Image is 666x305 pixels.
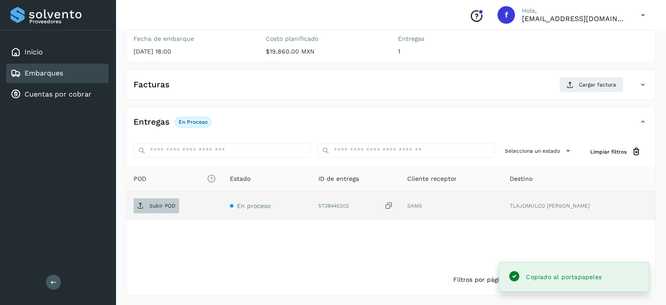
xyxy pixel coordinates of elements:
span: Filtros por página : [453,275,511,284]
span: En proceso [237,202,271,209]
span: Estado [230,174,250,183]
p: En proceso [179,119,208,125]
span: Cargar factura [579,81,616,89]
div: 5738445202 [318,201,393,211]
p: Subir POD [149,203,176,209]
span: Copiado al portapapeles [526,273,602,280]
p: $19,860.00 MXN [266,48,384,55]
a: Embarques [25,69,63,77]
button: Cargar factura [559,77,624,93]
td: TLAJOMULCO [PERSON_NAME] [503,191,655,220]
label: Fecha de embarque [134,35,252,43]
span: ID de entrega [318,174,359,183]
p: Proveedores [29,18,105,25]
div: EntregasEn proceso [127,115,655,136]
p: fyc3@mexamerik.com [522,14,627,23]
div: Inicio [6,43,109,62]
button: Subir POD [134,198,179,213]
span: Cliente receptor [407,174,457,183]
a: Inicio [25,48,43,56]
h4: Facturas [134,80,169,90]
td: SAMS [400,191,503,220]
span: POD [134,174,216,183]
div: Cuentas por cobrar [6,85,109,104]
a: Cuentas por cobrar [25,90,92,98]
span: Limpiar filtros [590,148,627,156]
p: [DATE] 18:00 [134,48,252,55]
span: Destino [510,174,532,183]
h4: Entregas [134,117,169,127]
p: 1 [398,48,516,55]
div: FacturasCargar factura [127,77,655,100]
div: Embarques [6,64,109,83]
label: Entregas [398,35,516,43]
button: Limpiar filtros [583,144,648,160]
label: Costo planificado [266,35,384,43]
button: Selecciona un estado [501,144,576,158]
p: Hola, [522,7,627,14]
